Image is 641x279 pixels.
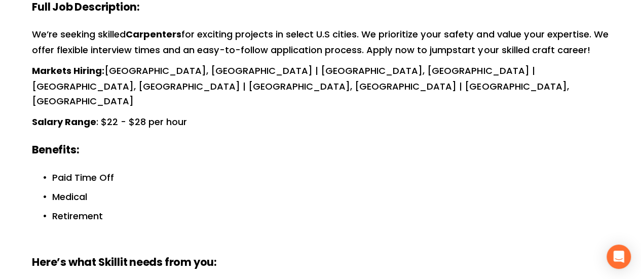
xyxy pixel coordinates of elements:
[32,254,217,272] strong: Here’s what Skillit needs from you:
[32,142,79,160] strong: Benefits:
[52,171,609,185] p: Paid Time Off
[32,115,96,131] strong: Salary Range
[126,27,181,43] strong: Carpenters
[32,64,104,79] strong: Markets Hiring:
[32,115,609,131] p: : $22 - $28 per hour
[32,27,609,58] p: We’re seeking skilled for exciting projects in select U.S cities. We prioritize your safety and v...
[52,209,609,224] p: Retirement
[607,245,631,269] div: Open Intercom Messenger
[52,190,609,205] p: Medical
[32,64,609,109] p: [GEOGRAPHIC_DATA], [GEOGRAPHIC_DATA] | [GEOGRAPHIC_DATA], [GEOGRAPHIC_DATA] | [GEOGRAPHIC_DATA], ...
